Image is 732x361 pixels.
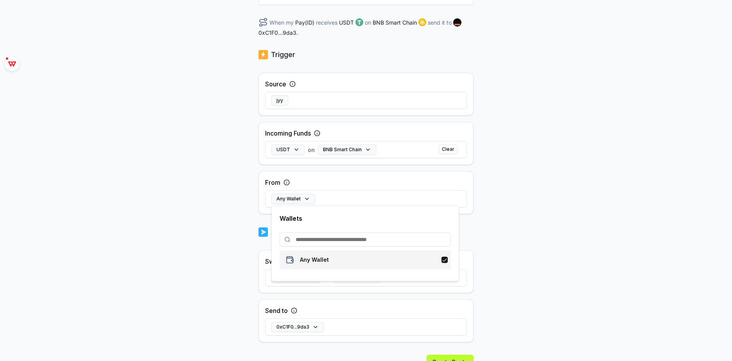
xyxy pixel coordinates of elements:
[271,227,293,238] p: Action
[258,227,268,238] img: logo
[300,257,329,263] p: Any Wallet
[265,129,311,138] label: Incoming Funds
[418,18,426,26] img: logo
[271,194,315,204] button: Any Wallet
[280,214,451,223] p: Wallets
[271,145,305,155] button: USDT
[308,146,315,154] span: on
[373,18,417,27] span: BNB Smart Chain
[258,29,298,37] span: 0xC1F0...9da3 .
[265,257,289,266] label: Swap to
[265,79,286,89] label: Source
[439,145,457,154] button: Clear
[258,18,474,37] div: When my receives on send it to
[271,322,324,332] button: 0xC1F0...9da3
[339,18,354,27] span: USDT
[271,49,295,60] p: Trigger
[283,253,297,267] img: logo
[271,206,459,281] div: Any Wallet
[318,145,376,155] button: BNB Smart Chain
[265,306,288,315] label: Send to
[258,49,268,60] img: logo
[295,18,314,27] span: Pay(ID)
[355,18,363,26] img: logo
[265,178,280,187] label: From
[271,95,288,105] button: jyy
